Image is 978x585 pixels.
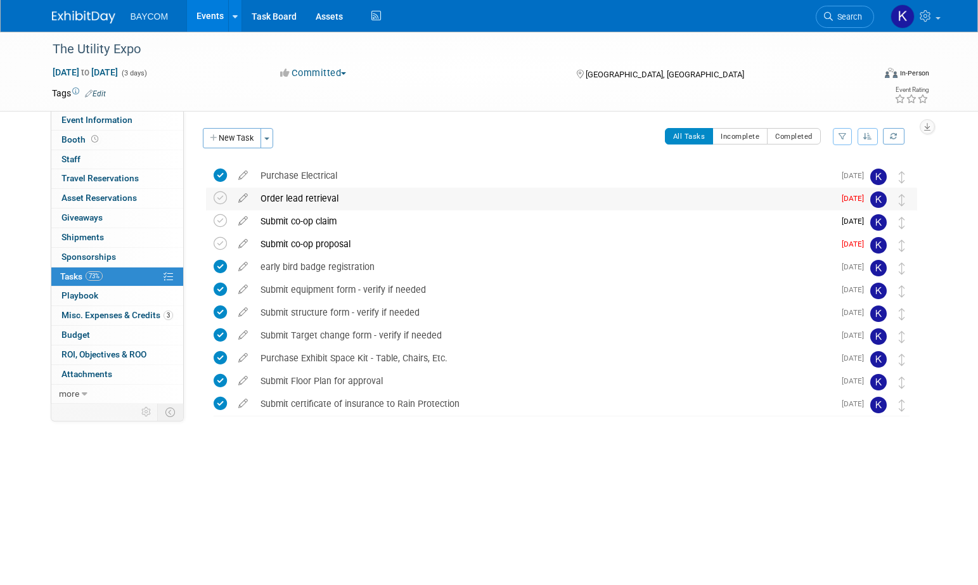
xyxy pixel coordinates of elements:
span: [DATE] [842,331,870,340]
td: Personalize Event Tab Strip [136,404,158,420]
img: Kayla Novak [870,260,887,276]
span: Staff [61,154,80,164]
span: to [79,67,91,77]
span: [DATE] [842,194,870,203]
div: Order lead retrieval [254,188,834,209]
i: Move task [899,240,905,252]
i: Move task [899,376,905,389]
div: Purchase Exhibit Space Kit - Table, Chairs, Etc. [254,347,834,369]
a: Playbook [51,286,183,305]
span: (3 days) [120,69,147,77]
span: more [59,389,79,399]
a: Refresh [883,128,904,145]
i: Move task [899,399,905,411]
span: [GEOGRAPHIC_DATA], [GEOGRAPHIC_DATA] [586,70,744,79]
span: ROI, Objectives & ROO [61,349,146,359]
span: BAYCOM [131,11,169,22]
a: edit [232,193,254,204]
a: more [51,385,183,404]
div: Submit Floor Plan for approval [254,370,834,392]
a: edit [232,352,254,364]
img: Kayla Novak [870,305,887,322]
span: [DATE] [842,399,870,408]
span: [DATE] [842,171,870,180]
a: Misc. Expenses & Credits3 [51,306,183,325]
button: New Task [203,128,261,148]
a: edit [232,307,254,318]
span: Budget [61,330,90,340]
button: Incomplete [712,128,768,145]
span: Event Information [61,115,132,125]
img: ExhibitDay [52,11,115,23]
div: Submit co-op proposal [254,233,834,255]
div: Event Format [799,66,930,85]
a: Event Information [51,111,183,130]
div: Submit certificate of insurance to Rain Protection [254,393,834,415]
a: Edit [85,89,106,98]
button: Committed [276,67,351,80]
span: Shipments [61,232,104,242]
span: [DATE] [842,354,870,363]
img: Format-Inperson.png [885,68,898,78]
a: edit [232,330,254,341]
a: edit [232,170,254,181]
div: Submit Target change form - verify if needed [254,325,834,346]
img: Kayla Novak [870,351,887,368]
a: Booth [51,131,183,150]
i: Move task [899,194,905,206]
span: Tasks [60,271,103,281]
span: 3 [164,311,173,320]
span: [DATE] [DATE] [52,67,119,78]
span: 73% [86,271,103,281]
div: The Utility Expo [48,38,855,61]
a: ROI, Objectives & ROO [51,345,183,364]
i: Move task [899,262,905,274]
img: Kayla Novak [870,191,887,208]
span: [DATE] [842,217,870,226]
span: [DATE] [842,376,870,385]
td: Toggle Event Tabs [157,404,183,420]
a: edit [232,398,254,409]
span: Attachments [61,369,112,379]
img: Kayla Novak [870,397,887,413]
div: Submit equipment form - verify if needed [254,279,834,300]
span: Misc. Expenses & Credits [61,310,173,320]
a: Budget [51,326,183,345]
div: Submit structure form - verify if needed [254,302,834,323]
a: edit [232,238,254,250]
a: Giveaways [51,209,183,228]
a: Staff [51,150,183,169]
span: Sponsorships [61,252,116,262]
span: [DATE] [842,308,870,317]
span: [DATE] [842,285,870,294]
td: Tags [52,87,106,100]
span: Search [833,12,862,22]
button: All Tasks [665,128,714,145]
img: Kayla Novak [870,237,887,254]
a: Sponsorships [51,248,183,267]
a: edit [232,215,254,227]
a: Tasks73% [51,267,183,286]
i: Move task [899,171,905,183]
div: Purchase Electrical [254,165,834,186]
a: Travel Reservations [51,169,183,188]
img: Kayla Novak [870,328,887,345]
i: Move task [899,331,905,343]
a: edit [232,375,254,387]
a: Shipments [51,228,183,247]
span: Travel Reservations [61,173,139,183]
a: Asset Reservations [51,189,183,208]
span: [DATE] [842,240,870,248]
div: early bird badge registration [254,256,834,278]
i: Move task [899,217,905,229]
img: Kayla Novak [891,4,915,29]
div: Event Rating [894,87,929,93]
span: Booth not reserved yet [89,134,101,144]
i: Move task [899,354,905,366]
span: [DATE] [842,262,870,271]
a: Attachments [51,365,183,384]
button: Completed [767,128,821,145]
a: Search [816,6,874,28]
a: edit [232,261,254,273]
div: Submit co-op claim [254,210,834,232]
